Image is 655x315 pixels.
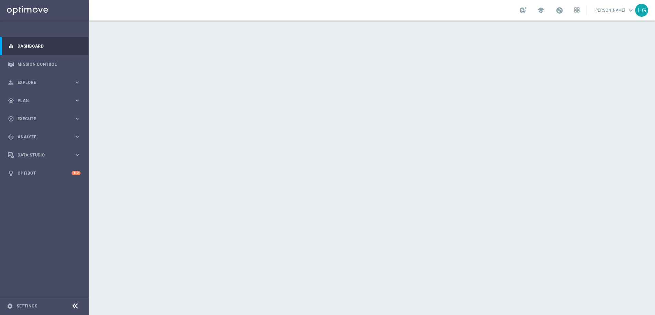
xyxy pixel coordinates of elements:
[594,5,635,15] a: [PERSON_NAME]keyboard_arrow_down
[8,62,81,67] button: Mission Control
[72,171,81,175] div: +10
[8,98,81,103] button: gps_fixed Plan keyboard_arrow_right
[8,80,81,85] button: person_search Explore keyboard_arrow_right
[8,43,14,49] i: equalizer
[627,7,634,14] span: keyboard_arrow_down
[8,152,81,158] button: Data Studio keyboard_arrow_right
[74,79,81,86] i: keyboard_arrow_right
[8,164,81,182] div: Optibot
[16,304,37,308] a: Settings
[74,115,81,122] i: keyboard_arrow_right
[17,37,81,55] a: Dashboard
[8,170,14,176] i: lightbulb
[74,152,81,158] i: keyboard_arrow_right
[8,79,74,86] div: Explore
[17,99,74,103] span: Plan
[8,98,14,104] i: gps_fixed
[635,4,648,17] div: HG
[74,134,81,140] i: keyboard_arrow_right
[8,98,74,104] div: Plan
[8,134,81,140] button: track_changes Analyze keyboard_arrow_right
[8,152,74,158] div: Data Studio
[8,55,81,73] div: Mission Control
[8,171,81,176] button: lightbulb Optibot +10
[17,164,72,182] a: Optibot
[8,134,14,140] i: track_changes
[8,116,74,122] div: Execute
[17,117,74,121] span: Execute
[537,7,545,14] span: school
[8,79,14,86] i: person_search
[8,43,81,49] button: equalizer Dashboard
[7,303,13,309] i: settings
[8,116,81,122] button: play_circle_outline Execute keyboard_arrow_right
[8,37,81,55] div: Dashboard
[17,135,74,139] span: Analyze
[8,134,74,140] div: Analyze
[74,97,81,104] i: keyboard_arrow_right
[17,80,74,85] span: Explore
[17,153,74,157] span: Data Studio
[8,116,14,122] i: play_circle_outline
[17,55,81,73] a: Mission Control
